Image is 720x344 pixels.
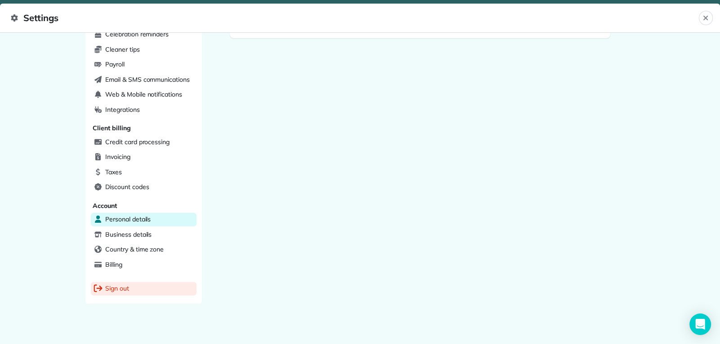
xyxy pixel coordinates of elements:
[105,182,149,191] span: Discount codes
[105,90,182,99] span: Web & Mobile notifications
[105,152,130,161] span: Invoicing
[91,282,197,295] a: Sign out
[105,75,190,84] span: Email & SMS communications
[105,137,170,146] span: Credit card processing
[105,215,151,224] span: Personal details
[91,213,197,226] a: Personal details
[91,136,197,149] a: Credit card processing
[105,230,152,239] span: Business details
[689,313,711,335] div: Open Intercom Messenger
[11,11,699,25] span: Settings
[91,73,197,87] a: Email & SMS communications
[105,284,129,293] span: Sign out
[91,88,197,101] a: Web & Mobile notifications
[105,60,125,69] span: Payroll
[105,245,164,254] span: Country & time zone
[91,28,197,41] a: Celebration reminders
[105,168,122,176] span: Taxes
[93,124,130,132] span: Client billing
[91,103,197,117] a: Integrations
[699,11,713,25] button: Close
[105,105,140,114] span: Integrations
[91,181,197,194] a: Discount codes
[93,202,117,210] span: Account
[105,45,140,54] span: Cleaner tips
[91,228,197,242] a: Business details
[91,58,197,71] a: Payroll
[91,150,197,164] a: Invoicing
[91,166,197,179] a: Taxes
[105,260,122,269] span: Billing
[105,30,169,39] span: Celebration reminders
[91,243,197,256] a: Country & time zone
[91,43,197,57] a: Cleaner tips
[91,258,197,272] a: Billing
